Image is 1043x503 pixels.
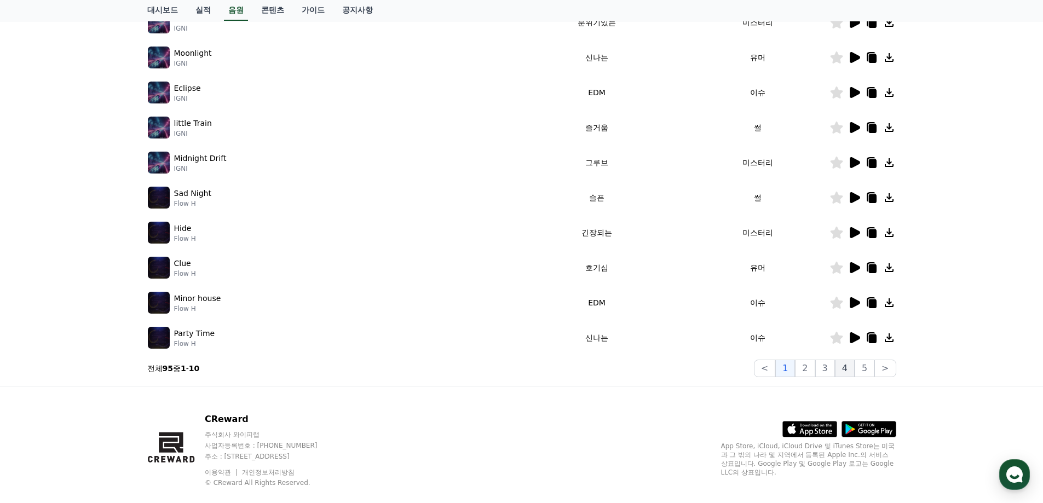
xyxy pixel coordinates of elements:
p: Hide [174,223,192,234]
p: Flow H [174,304,221,313]
strong: 10 [189,364,199,373]
p: 사업자등록번호 : [PHONE_NUMBER] [205,441,338,450]
p: App Store, iCloud, iCloud Drive 및 iTunes Store는 미국과 그 밖의 나라 및 지역에서 등록된 Apple Inc.의 서비스 상표입니다. Goo... [721,442,896,477]
img: music [148,82,170,103]
img: music [148,117,170,138]
td: EDM [508,75,685,110]
p: IGNI [174,59,212,68]
img: music [148,11,170,33]
img: music [148,327,170,349]
img: music [148,187,170,209]
p: little Train [174,118,212,129]
p: Flow H [174,269,196,278]
td: 유머 [686,40,829,75]
img: music [148,257,170,279]
button: 5 [855,360,874,377]
td: 썰 [686,180,829,215]
p: IGNI [174,129,212,138]
p: Sad Night [174,188,211,199]
a: 대화 [72,347,141,374]
td: EDM [508,285,685,320]
p: Flow H [174,199,211,208]
td: 신나는 [508,320,685,355]
p: © CReward All Rights Reserved. [205,478,338,487]
p: CReward [205,413,338,426]
td: 즐거움 [508,110,685,145]
button: > [874,360,896,377]
img: music [148,222,170,244]
a: 설정 [141,347,210,374]
td: 분위기있는 [508,5,685,40]
button: 2 [795,360,815,377]
td: 이슈 [686,75,829,110]
button: 4 [835,360,855,377]
a: 홈 [3,347,72,374]
td: 이슈 [686,285,829,320]
td: 긴장되는 [508,215,685,250]
td: 슬픈 [508,180,685,215]
td: 이슈 [686,320,829,355]
span: 홈 [34,363,41,372]
span: 대화 [100,364,113,373]
td: 신나는 [508,40,685,75]
td: 미스터리 [686,215,829,250]
p: Midnight Drift [174,153,227,164]
p: 주식회사 와이피랩 [205,430,338,439]
td: 미스터리 [686,145,829,180]
strong: 1 [181,364,186,373]
button: 1 [775,360,795,377]
img: music [148,152,170,174]
td: 호기심 [508,250,685,285]
p: Eclipse [174,83,201,94]
td: 썰 [686,110,829,145]
td: 미스터리 [686,5,829,40]
p: Party Time [174,328,215,339]
p: Clue [174,258,191,269]
button: < [754,360,775,377]
td: 유머 [686,250,829,285]
td: 그루브 [508,145,685,180]
p: Flow H [174,339,215,348]
p: IGNI [174,164,227,173]
a: 개인정보처리방침 [242,469,295,476]
p: IGNI [174,24,212,33]
p: Moonlight [174,48,212,59]
p: 전체 중 - [147,363,200,374]
p: Minor house [174,293,221,304]
span: 설정 [169,363,182,372]
strong: 95 [163,364,173,373]
a: 이용약관 [205,469,239,476]
img: music [148,292,170,314]
img: music [148,47,170,68]
button: 3 [815,360,835,377]
p: IGNI [174,94,201,103]
p: 주소 : [STREET_ADDRESS] [205,452,338,461]
p: Flow H [174,234,196,243]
